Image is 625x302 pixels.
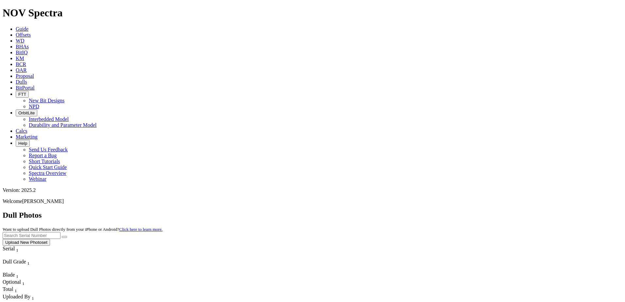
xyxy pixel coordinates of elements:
[16,91,29,98] button: FTT
[16,61,26,67] a: BCR
[3,286,25,294] div: Total Sort None
[3,286,13,292] span: Total
[3,246,15,251] span: Serial
[16,67,27,73] a: OAR
[16,79,27,85] a: Dulls
[32,294,34,299] span: Sort None
[3,187,622,193] div: Version: 2025.2
[119,227,163,232] a: Click here to learn more.
[16,26,28,32] a: Guide
[3,259,48,266] div: Dull Grade Sort None
[3,198,622,204] p: Welcome
[29,104,39,109] a: NPD
[3,259,26,264] span: Dull Grade
[15,289,17,294] sub: 1
[16,73,34,79] a: Proposal
[22,279,25,285] span: Sort None
[16,272,18,277] span: Sort None
[29,122,97,128] a: Durability and Parameter Model
[3,279,21,285] span: Optional
[29,164,67,170] a: Quick Start Guide
[16,56,24,61] a: KM
[16,109,37,116] button: OrbitLite
[16,50,27,55] a: BitIQ
[32,296,34,301] sub: 1
[29,98,64,103] a: New Bit Designs
[29,170,66,176] a: Spectra Overview
[3,239,50,246] button: Upload New Photoset
[3,272,15,277] span: Blade
[29,116,69,122] a: Interbedded Model
[22,281,25,286] sub: 1
[18,141,27,146] span: Help
[16,140,30,147] button: Help
[3,7,622,19] h1: NOV Spectra
[16,44,29,49] a: BHAs
[16,248,18,253] sub: 1
[18,110,35,115] span: OrbitLite
[3,253,30,259] div: Column Menu
[16,134,38,140] a: Marketing
[3,294,64,301] div: Uploaded By Sort None
[15,286,17,292] span: Sort None
[29,159,60,164] a: Short Tutorials
[29,153,57,158] a: Report a Bug
[3,211,622,220] h2: Dull Photos
[16,128,27,134] a: Calcs
[3,279,25,286] div: Sort None
[3,259,48,272] div: Sort None
[3,272,25,279] div: Sort None
[3,294,30,299] span: Uploaded By
[16,246,18,251] span: Sort None
[3,232,60,239] input: Search Serial Number
[16,32,31,38] a: Offsets
[22,198,64,204] span: [PERSON_NAME]
[3,246,30,259] div: Sort None
[16,85,35,91] a: BitPortal
[16,38,25,43] a: WD
[16,274,18,279] sub: 1
[3,246,30,253] div: Serial Sort None
[3,286,25,294] div: Sort None
[18,92,26,97] span: FTT
[3,266,48,272] div: Column Menu
[29,176,46,182] a: Webinar
[27,259,30,264] span: Sort None
[29,147,68,152] a: Send Us Feedback
[3,227,162,232] small: Want to upload Dull Photos directly from your iPhone or Android?
[3,279,25,286] div: Optional Sort None
[27,261,30,266] sub: 1
[3,272,25,279] div: Blade Sort None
